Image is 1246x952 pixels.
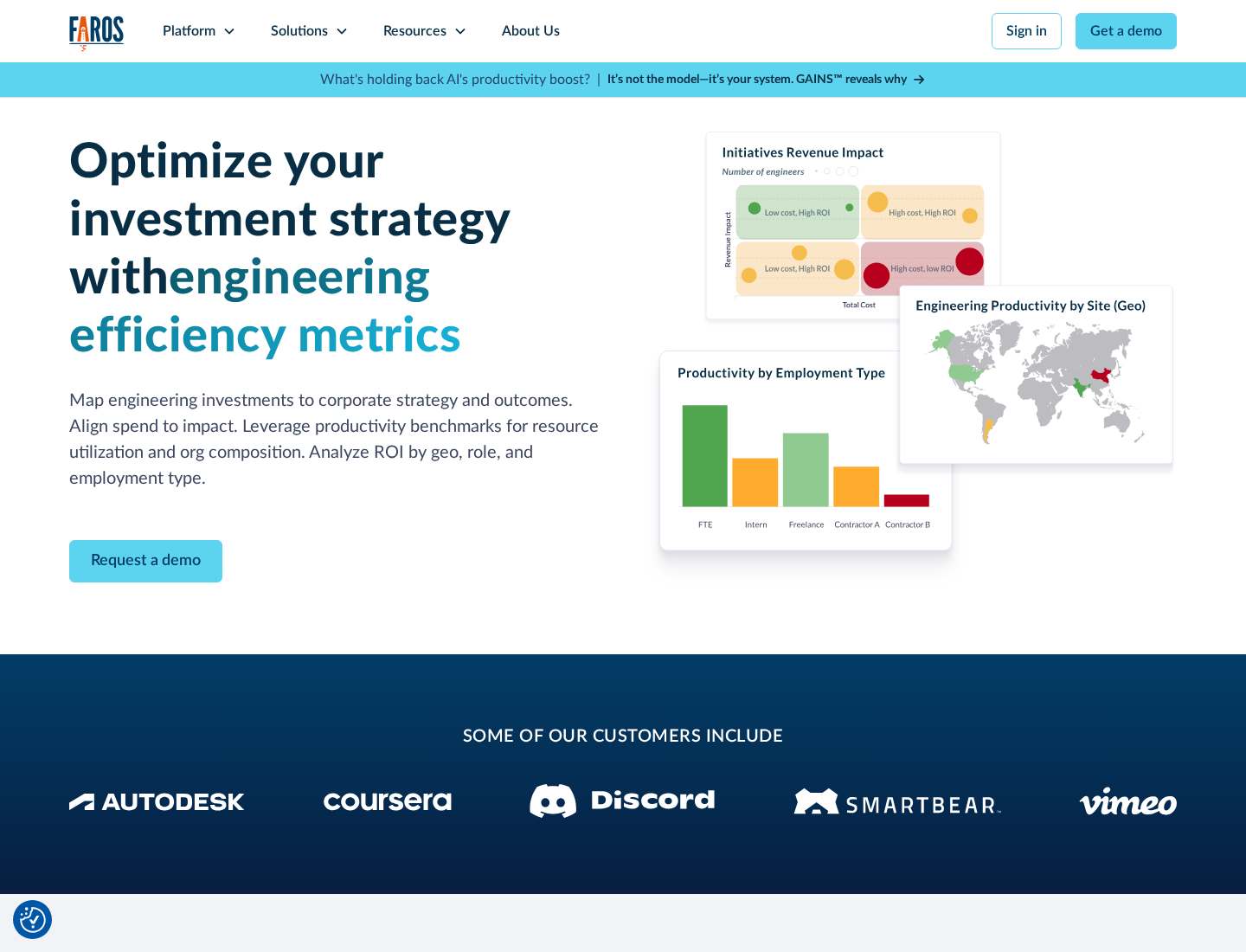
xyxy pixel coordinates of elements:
p: What's holding back AI's productivity boost? | [320,69,601,90]
a: Get a demo [1076,13,1177,49]
a: home [69,16,125,51]
div: Solutions [271,21,328,42]
h2: some of our customers include [208,724,1038,749]
img: Revisit consent button [20,907,46,933]
a: Sign in [992,13,1062,49]
h1: Optimize your investment strategy with [69,134,602,367]
img: Vimeo logo [1079,787,1177,815]
a: It’s not the model—it’s your system. GAINS™ reveals why [607,71,926,89]
img: Logo of the analytics and reporting company Faros. [69,16,125,51]
div: Resources [383,21,446,42]
div: Platform [163,21,215,42]
img: Autodesk Logo [69,793,245,811]
span: engineering efficiency metrics [69,254,461,361]
img: Smartbear Logo [793,785,1001,817]
button: Cookie Settings [20,907,46,933]
img: Charts displaying initiatives revenue impact, productivity by employment type and engineering pro... [644,132,1177,585]
p: Map engineering investments to corporate strategy and outcomes. Align spend to impact. Leverage p... [69,388,602,492]
img: Discord logo [530,784,715,818]
img: Coursera Logo [324,793,452,811]
a: Contact Modal [69,540,222,582]
strong: It’s not the model—it’s your system. GAINS™ reveals why [607,74,907,86]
